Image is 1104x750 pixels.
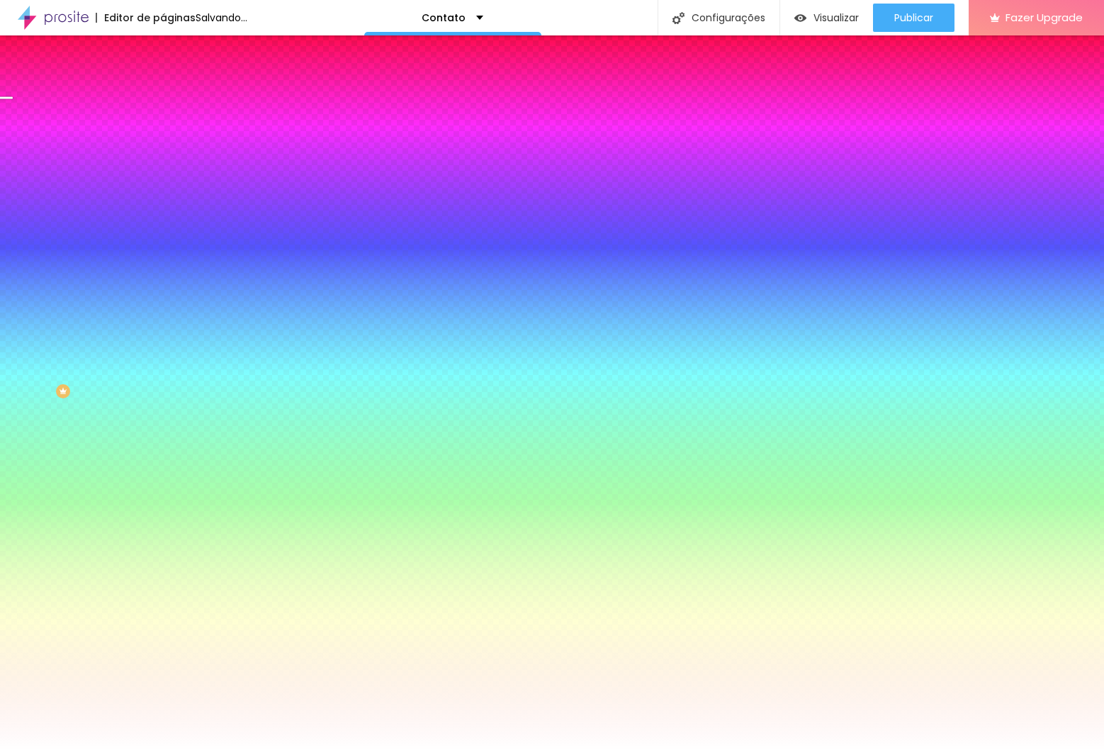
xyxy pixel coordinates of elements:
[1006,11,1083,23] span: Fazer Upgrade
[196,13,247,23] div: Salvando...
[672,12,685,24] img: Icone
[780,4,873,32] button: Visualizar
[813,12,859,23] span: Visualizar
[894,12,933,23] span: Publicar
[422,13,466,23] p: Contato
[873,4,954,32] button: Publicar
[794,12,806,24] img: view-1.svg
[96,13,196,23] div: Editor de páginas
